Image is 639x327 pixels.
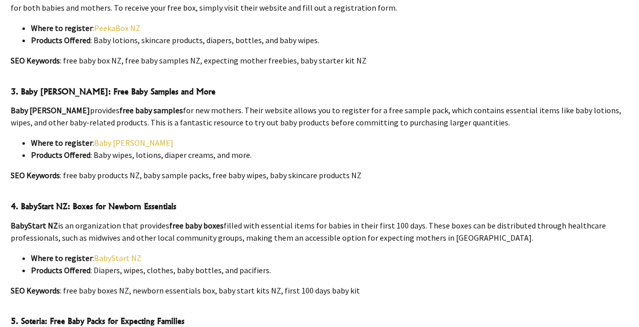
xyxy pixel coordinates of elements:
a: PeekaBox NZ [94,23,140,33]
strong: 3. Baby [PERSON_NAME]: Free Baby Samples and More [11,86,216,96]
li: : [31,252,629,264]
li: : [31,137,629,149]
p: : free baby products NZ, baby sample packs, free baby wipes, baby skincare products NZ [11,169,629,181]
strong: Where to register [31,23,93,33]
li: : [31,22,629,34]
strong: Products Offered [31,150,90,160]
strong: free baby boxes [169,220,224,231]
strong: SEO Keywords [11,55,60,66]
strong: Baby [PERSON_NAME] [11,105,90,115]
p: is an organization that provides filled with essential items for babies in their first 100 days. ... [11,219,629,244]
p: : free baby box NZ, free baby samples NZ, expecting mother freebies, baby starter kit NZ [11,54,629,67]
li: : Baby wipes, lotions, diaper creams, and more. [31,149,629,161]
a: Baby [PERSON_NAME] [94,138,173,148]
strong: Products Offered [31,265,90,275]
a: BabyStart NZ [94,253,141,263]
strong: SEO Keywords [11,285,60,296]
strong: BabyStart NZ [11,220,58,231]
strong: free baby samples [119,105,183,115]
strong: Where to register [31,253,93,263]
li: : Baby lotions, skincare products, diapers, bottles, and baby wipes. [31,34,629,46]
p: : free baby boxes NZ, newborn essentials box, baby start kits NZ, first 100 days baby kit [11,284,629,297]
strong: Products Offered [31,35,90,45]
p: provides for new mothers. Their website allows you to register for a free sample pack, which cont... [11,104,629,128]
strong: Where to register [31,138,93,148]
strong: 5. Soteria: Free Baby Packs for Expecting Families [11,316,185,326]
li: : Diapers, wipes, clothes, baby bottles, and pacifiers. [31,264,629,276]
strong: SEO Keywords [11,170,60,180]
strong: 4. BabyStart NZ: Boxes for Newborn Essentials [11,201,176,211]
